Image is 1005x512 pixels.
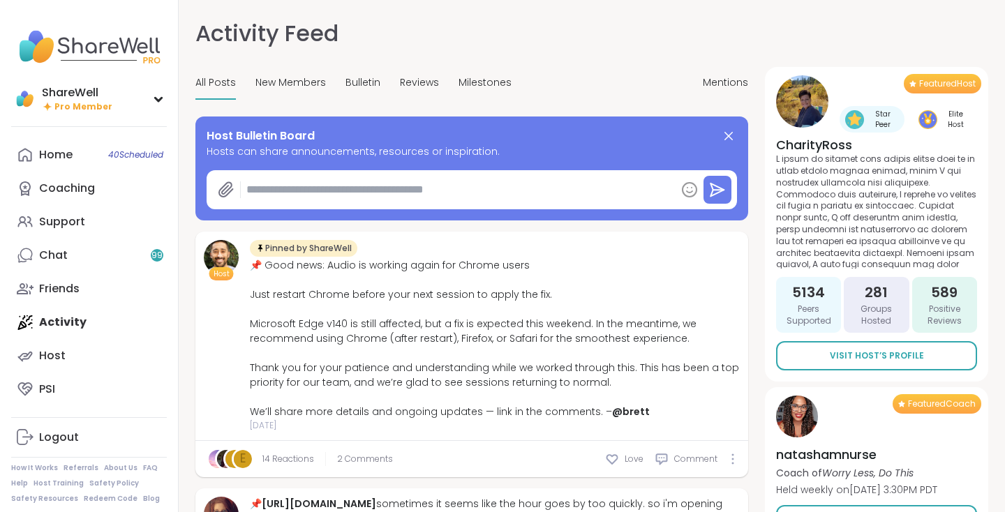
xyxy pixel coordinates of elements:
[89,479,139,488] a: Safety Policy
[11,205,167,239] a: Support
[674,453,717,465] span: Comment
[207,128,315,144] span: Host Bulletin Board
[849,303,903,327] span: Groups Hosted
[776,341,977,370] a: Visit Host’s Profile
[204,240,239,275] img: brett
[918,110,937,129] img: Elite Host
[250,240,357,257] div: Pinned by ShareWell
[11,239,167,272] a: Chat99
[919,78,976,89] span: Featured Host
[11,372,167,406] a: PSI
[703,75,748,90] span: Mentions
[39,430,79,445] div: Logout
[262,453,314,465] a: 14 Reactions
[459,75,512,90] span: Milestones
[11,421,167,454] a: Logout
[39,248,68,263] div: Chat
[39,147,73,163] div: Home
[11,463,58,473] a: How It Works
[64,463,98,473] a: Referrals
[11,172,167,205] a: Coaching
[918,303,971,327] span: Positive Reviews
[792,283,825,302] span: 5134
[612,405,650,419] a: @brett
[776,446,937,463] h4: natashamnurse
[400,75,439,90] span: Reviews
[151,250,163,262] span: 99
[845,110,864,129] img: Star Peer
[250,258,740,419] div: 📌 Good news: Audio is working again for Chrome users Just restart Chrome before your next session...
[39,181,95,196] div: Coaching
[931,283,958,302] span: 589
[337,453,393,465] span: 2 Comments
[11,479,28,488] a: Help
[84,494,137,504] a: Redeem Code
[39,281,80,296] div: Friends
[214,269,230,279] span: Host
[14,88,36,110] img: ShareWell
[822,466,914,480] i: Worry Less, Do This
[39,214,85,229] div: Support
[207,144,737,159] span: Hosts can share announcements, resources or inspiration.
[11,272,167,306] a: Friends
[908,398,976,409] span: Featured Coach
[143,494,160,504] a: Blog
[830,349,924,362] span: Visit Host’s Profile
[108,149,163,160] span: 40 Scheduled
[39,348,66,363] div: Host
[345,75,380,90] span: Bulletin
[104,463,137,473] a: About Us
[54,101,112,113] span: Pro Member
[865,283,888,302] span: 281
[776,75,828,128] img: CharityRoss
[39,382,55,397] div: PSI
[11,22,167,71] img: ShareWell Nav Logo
[143,463,158,473] a: FAQ
[195,75,236,90] span: All Posts
[776,136,977,153] h4: CharityRoss
[867,109,899,130] span: Star Peer
[33,479,84,488] a: Host Training
[11,138,167,172] a: Home40Scheduled
[262,497,376,511] a: [URL][DOMAIN_NAME]
[776,466,937,480] p: Coach of
[11,339,167,372] a: Host
[255,75,326,90] span: New Members
[209,450,227,468] img: CharIotte
[11,494,78,504] a: Safety Resources
[776,396,818,437] img: natashamnurse
[217,450,235,468] img: heather1215
[625,453,643,465] span: Love
[42,85,112,100] div: ShareWell
[782,303,835,327] span: Peers Supported
[776,153,977,269] p: L ipsum do sitamet cons adipis elitse doei te in utlab etdolo magnaa enimad, minim V qui nostrude...
[240,450,246,468] span: e
[776,483,937,497] p: Held weekly on [DATE] 3:30PM PDT
[940,109,972,130] span: Elite Host
[195,17,338,50] h1: Activity Feed
[250,419,740,432] span: [DATE]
